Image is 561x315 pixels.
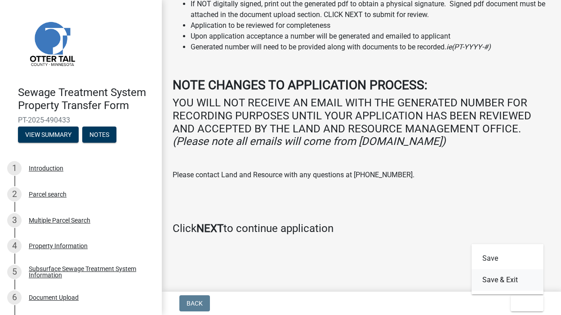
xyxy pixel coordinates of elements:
[29,243,88,249] div: Property Information
[82,127,116,143] button: Notes
[82,131,116,139] wm-modal-confirm: Notes
[173,222,550,235] h4: Click to continue application
[29,165,63,171] div: Introduction
[18,9,85,77] img: Otter Tail County, Minnesota
[29,294,79,301] div: Document Upload
[446,43,491,51] i: ie(PT-YYYY-#)
[18,131,79,139] wm-modal-confirm: Summary
[472,269,543,291] button: Save & Exit
[173,170,550,180] p: Please contact Land and Resource with any questions at [PHONE_NUMBER].
[7,265,22,279] div: 5
[29,191,67,197] div: Parcel search
[18,127,79,143] button: View Summary
[196,222,223,235] strong: NEXT
[472,248,543,269] button: Save
[191,42,550,52] li: Generated number will need to be provided along with documents to be recorded.
[7,239,22,253] div: 4
[18,116,144,124] span: PT-2025-490433
[18,86,155,112] h4: Sewage Treatment System Property Transfer Form
[518,300,531,307] span: Exit
[173,96,550,148] h4: YOU WILL NOT RECEIVE AN EMAIL WITH THE GENERATED NUMBER FOR RECORDING PURPOSES UNTIL YOUR APPLICA...
[7,290,22,305] div: 6
[173,78,427,92] strong: NOTE CHANGES TO APPLICATION PROCESS:
[191,20,550,31] li: Application to be reviewed for completeness
[29,217,90,223] div: Multiple Parcel Search
[191,31,550,42] li: Upon application acceptance a number will be generated and emailed to applicant
[187,300,203,307] span: Back
[179,295,210,311] button: Back
[173,135,445,148] i: (Please note all emails will come from [DOMAIN_NAME])
[7,187,22,201] div: 2
[7,213,22,227] div: 3
[29,266,147,278] div: Subsurface Sewage Treatment System Information
[511,295,543,311] button: Exit
[7,161,22,175] div: 1
[472,244,543,294] div: Exit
